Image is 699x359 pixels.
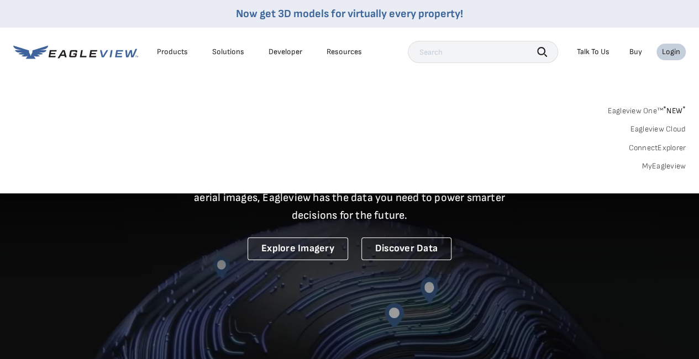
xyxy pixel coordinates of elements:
[628,143,686,153] a: ConnectExplorer
[630,124,686,134] a: Eagleview Cloud
[607,103,686,115] a: Eagleview One™*NEW*
[269,47,302,57] a: Developer
[248,237,348,260] a: Explore Imagery
[577,47,609,57] div: Talk To Us
[327,47,362,57] div: Resources
[408,41,558,63] input: Search
[629,47,642,57] a: Buy
[662,47,680,57] div: Login
[361,237,451,260] a: Discover Data
[236,7,463,20] a: Now get 3D models for virtually every property!
[212,47,244,57] div: Solutions
[157,47,188,57] div: Products
[663,106,686,115] span: NEW
[642,161,686,171] a: MyEagleview
[181,171,519,224] p: A new era starts here. Built on more than 3.5 billion high-resolution aerial images, Eagleview ha...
